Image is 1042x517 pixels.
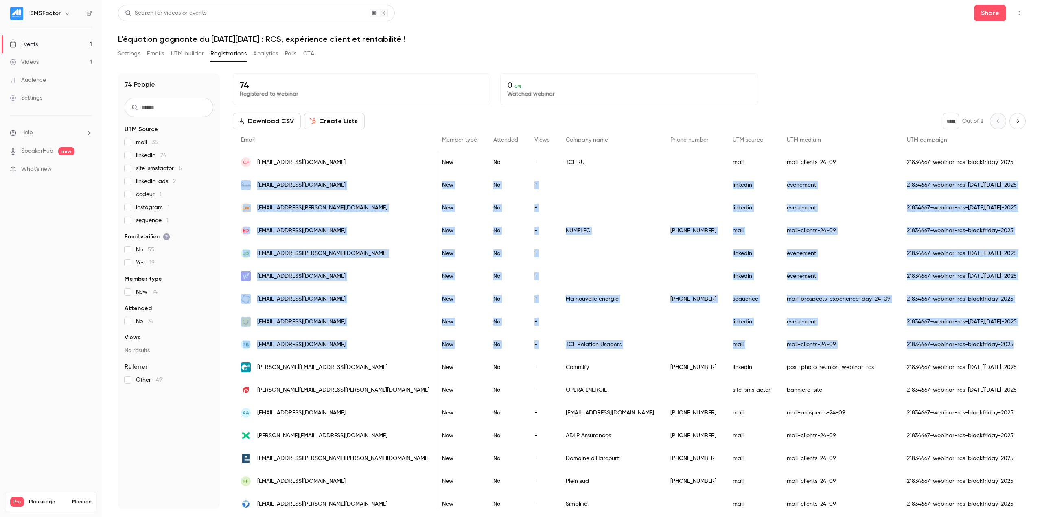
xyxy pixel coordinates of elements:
[725,401,779,424] div: mail
[974,5,1006,21] button: Share
[152,140,158,145] span: 35
[240,90,484,98] p: Registered to webinar
[485,174,526,196] div: No
[72,499,92,505] a: Manage
[779,174,899,196] div: evenement
[136,259,155,267] span: Yes
[10,129,92,137] li: help-dropdown-opener
[779,401,899,424] div: mail-prospects-24-09
[725,265,779,288] div: linkedin
[253,47,278,60] button: Analytics
[899,196,1025,219] div: 21834667-webinar-rcs-[DATE][DATE]-2025
[899,401,1025,424] div: 21834667-webinar-rcs-blackfriday-2025
[179,166,182,171] span: 5
[257,272,346,281] span: [EMAIL_ADDRESS][DOMAIN_NAME]
[30,9,61,17] h6: SMSFactor
[526,493,558,515] div: -
[82,166,92,173] iframe: Noticeable Trigger
[10,7,23,20] img: SMSFactor
[899,356,1025,379] div: 21834667-webinar-rcs-[DATE][DATE]-2025
[779,447,899,470] div: mail-clients-24-09
[725,470,779,493] div: mail
[136,190,162,199] span: codeur
[662,356,725,379] div: [PHONE_NUMBER]
[442,137,477,143] span: Member type
[899,424,1025,447] div: 21834667-webinar-rcs-blackfriday-2025
[526,288,558,310] div: -
[257,340,346,349] span: [EMAIL_ADDRESS][DOMAIN_NAME]
[257,158,346,167] span: [EMAIL_ADDRESS][DOMAIN_NAME]
[136,164,182,172] span: site-smsfactor
[303,47,314,60] button: CTA
[434,219,485,242] div: New
[725,174,779,196] div: linkedin
[662,288,725,310] div: [PHONE_NUMBER]
[160,153,166,158] span: 24
[485,401,526,424] div: No
[526,470,558,493] div: -
[434,379,485,401] div: New
[241,137,255,143] span: Email
[779,242,899,265] div: evenement
[257,204,387,212] span: [EMAIL_ADDRESS][PERSON_NAME][DOMAIN_NAME]
[149,260,155,266] span: 19
[168,205,170,210] span: 1
[662,470,725,493] div: [PHONE_NUMBER]
[779,379,899,401] div: banniere-site
[257,295,346,303] span: [EMAIL_ADDRESS][DOMAIN_NAME]
[662,401,725,424] div: [PHONE_NUMBER]
[526,447,558,470] div: -
[243,204,250,212] span: LW
[136,317,153,325] span: No
[10,76,46,84] div: Audience
[118,47,140,60] button: Settings
[534,137,549,143] span: Views
[558,470,662,493] div: Plein sud
[725,151,779,174] div: mail
[558,219,662,242] div: NUMELEC
[485,265,526,288] div: No
[485,310,526,333] div: No
[899,219,1025,242] div: 21834667-webinar-rcs-blackfriday-2025
[160,192,162,197] span: 1
[899,288,1025,310] div: 21834667-webinar-rcs-blackfriday-2025
[243,478,248,485] span: ff
[243,250,249,257] span: JD
[526,196,558,219] div: -
[485,196,526,219] div: No
[485,242,526,265] div: No
[125,9,206,17] div: Search for videos or events
[257,477,346,486] span: [EMAIL_ADDRESS][DOMAIN_NAME]
[136,203,170,212] span: instagram
[485,379,526,401] div: No
[558,424,662,447] div: ADLP Assurances
[10,94,42,102] div: Settings
[10,497,24,507] span: Pro
[241,499,251,509] img: simplifia.fr
[257,249,387,258] span: [EMAIL_ADDRESS][PERSON_NAME][DOMAIN_NAME]
[899,310,1025,333] div: 21834667-webinar-rcs-[DATE][DATE]-2025
[434,174,485,196] div: New
[899,470,1025,493] div: 21834667-webinar-rcs-blackfriday-2025
[558,401,662,424] div: [EMAIL_ADDRESS][DOMAIN_NAME]
[241,317,251,327] img: pagesjaunes.fr
[148,318,153,324] span: 74
[257,318,346,326] span: [EMAIL_ADDRESS][DOMAIN_NAME]
[148,247,154,253] span: 55
[257,181,346,190] span: [EMAIL_ADDRESS][DOMAIN_NAME]
[526,310,558,333] div: -
[434,424,485,447] div: New
[240,80,484,90] p: 74
[10,58,39,66] div: Videos
[29,499,67,505] span: Plan usage
[434,447,485,470] div: New
[136,376,162,384] span: Other
[526,151,558,174] div: -
[241,271,251,281] img: yahoo.fr
[779,424,899,447] div: mail-clients-24-09
[526,242,558,265] div: -
[662,424,725,447] div: [PHONE_NUMBER]
[725,219,779,242] div: mail
[558,288,662,310] div: Ma nouvelle energie
[125,125,213,384] section: facet-groups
